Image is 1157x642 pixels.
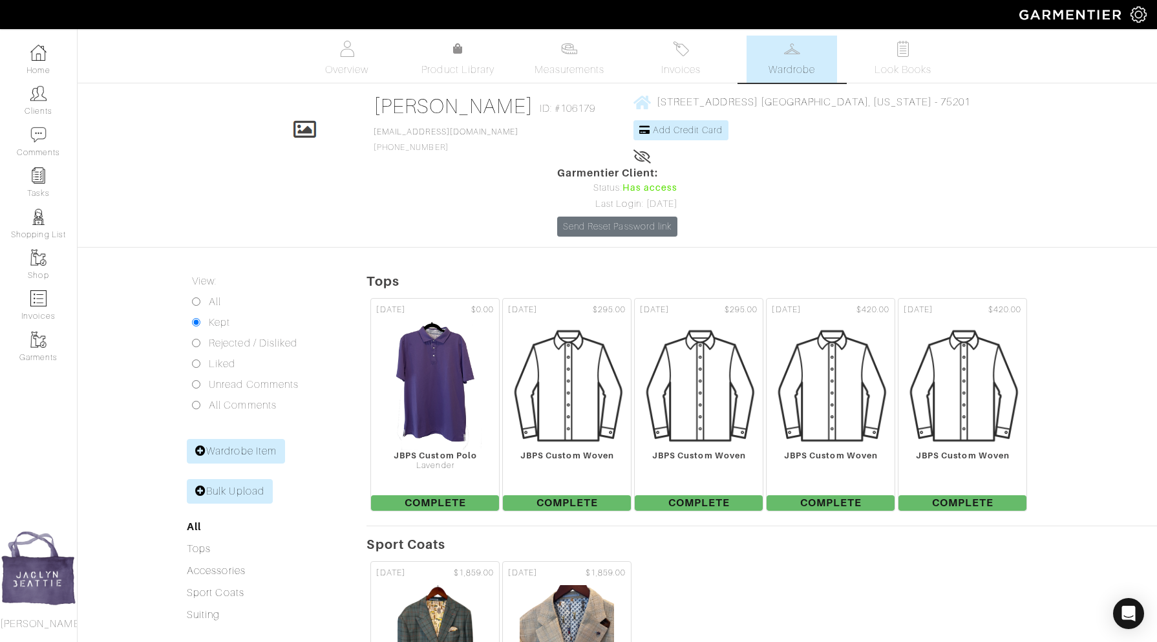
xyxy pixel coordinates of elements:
img: Mens_Woven-3af304f0b202ec9cb0a26b9503a50981a6fda5c95ab5ec1cadae0dbe11e5085a.png [768,321,893,451]
a: Tops [187,543,211,555]
span: Product Library [421,62,494,78]
a: Invoices [635,36,726,83]
span: $420.00 [856,304,889,316]
a: [DATE] $420.00 JBPS Custom Woven Complete [765,297,897,513]
div: JBPS Custom Polo [371,451,499,460]
label: Liked [209,356,235,372]
img: clients-icon-6bae9207a08558b7cb47a8932f037763ab4055f8c8b6bfacd5dc20c3e0201464.png [30,85,47,102]
span: $0.00 [471,304,494,316]
span: Invoices [661,62,701,78]
h5: Sport Coats [366,537,1157,552]
a: Bulk Upload [187,479,273,504]
a: [DATE] $420.00 JBPS Custom Woven Complete [897,297,1028,513]
label: All [209,294,221,310]
span: Wardrobe [769,62,815,78]
img: comment-icon-a0a6a9ef722e966f86d9cbdc48e553b5cf19dbc54f86b18d962a5391bc8f6eb6.png [30,127,47,143]
span: Add Credit Card [653,125,723,135]
div: JBPS Custom Woven [767,451,895,460]
img: dashboard-icon-dbcd8f5a0b271acd01030246c82b418ddd0df26cd7fceb0bd07c9910d44c42f6.png [30,45,47,61]
a: Overview [302,36,392,83]
a: [DATE] $0.00 JBPS Custom Polo Lavender Complete [369,297,501,513]
img: todo-9ac3debb85659649dc8f770b8b6100bb5dab4b48dedcbae339e5042a72dfd3cc.svg [895,41,911,57]
div: JBPS Custom Woven [898,451,1026,460]
span: Look Books [875,62,932,78]
a: Wardrobe [747,36,837,83]
a: [EMAIL_ADDRESS][DOMAIN_NAME] [374,127,518,136]
img: wardrobe-487a4870c1b7c33e795ec22d11cfc2ed9d08956e64fb3008fe2437562e282088.svg [784,41,800,57]
img: Mens_Woven-3af304f0b202ec9cb0a26b9503a50981a6fda5c95ab5ec1cadae0dbe11e5085a.png [636,321,761,451]
span: [DATE] [376,304,405,316]
span: Measurements [535,62,605,78]
span: $1,859.00 [454,567,494,579]
span: [DATE] [772,304,800,316]
img: measurements-466bbee1fd09ba9460f595b01e5d73f9e2bff037440d3c8f018324cb6cdf7a4a.svg [561,41,577,57]
div: Status: [557,181,677,195]
div: Lavender [371,461,499,471]
div: JBPS Custom Woven [503,451,631,460]
img: garmentier-logo-header-white-b43fb05a5012e4ada735d5af1a66efaba907eab6374d6393d1fbf88cb4ef424d.png [1013,3,1130,26]
img: garments-icon-b7da505a4dc4fd61783c78ac3ca0ef83fa9d6f193b1c9dc38574b1d14d53ca28.png [30,250,47,266]
span: [STREET_ADDRESS] [GEOGRAPHIC_DATA], [US_STATE] - 75201 [657,96,970,108]
img: Mens_Woven-3af304f0b202ec9cb0a26b9503a50981a6fda5c95ab5ec1cadae0dbe11e5085a.png [900,321,1025,451]
span: [DATE] [640,304,668,316]
a: Sport Coats [187,587,244,599]
label: Rejected / Disliked [209,336,297,351]
a: All [187,520,201,533]
span: Overview [325,62,368,78]
span: Garmentier Client: [557,166,677,181]
span: Complete [503,495,631,511]
span: [DATE] [376,567,405,579]
span: [DATE] [904,304,932,316]
span: [PHONE_NUMBER] [374,127,518,152]
img: gear-icon-white-bd11855cb880d31180b6d7d6211b90ccbf57a29d726f0c71d8c61bd08dd39cc2.png [1130,6,1147,23]
a: Wardrobe Item [187,439,285,464]
img: basicinfo-40fd8af6dae0f16599ec9e87c0ef1c0a1fdea2edbe929e3d69a839185d80c458.svg [339,41,355,57]
a: Suiting [187,609,220,621]
img: orders-icon-0abe47150d42831381b5fb84f609e132dff9fe21cb692f30cb5eec754e2cba89.png [30,290,47,306]
div: Last Login: [DATE] [557,197,677,211]
img: stylists-icon-eb353228a002819b7ec25b43dbf5f0378dd9e0616d9560372ff212230b889e62.png [30,209,47,225]
a: Look Books [858,36,948,83]
a: Add Credit Card [633,120,728,140]
img: orders-27d20c2124de7fd6de4e0e44c1d41de31381a507db9b33961299e4e07d508b8c.svg [673,41,689,57]
span: Complete [371,495,499,511]
h5: Tops [366,273,1157,289]
span: $420.00 [988,304,1021,316]
span: Complete [767,495,895,511]
span: [DATE] [508,567,536,579]
img: Mens_Woven-3af304f0b202ec9cb0a26b9503a50981a6fda5c95ab5ec1cadae0dbe11e5085a.png [504,321,630,451]
a: Accessories [187,565,246,577]
span: [DATE] [508,304,536,316]
span: Has access [622,181,678,195]
label: Unread Comments [209,377,299,392]
div: JBPS Custom Woven [635,451,763,460]
a: [PERSON_NAME] [374,94,533,118]
span: Complete [898,495,1026,511]
span: ID: #106179 [540,101,596,116]
span: $1,859.00 [586,567,626,579]
img: YH8NrUFD6yeQJQzcb7TH8b7V [388,321,482,451]
span: $295.00 [593,304,626,316]
a: [STREET_ADDRESS] [GEOGRAPHIC_DATA], [US_STATE] - 75201 [633,94,970,110]
a: Product Library [413,41,504,78]
label: View: [192,273,217,289]
label: Kept [209,315,230,330]
img: reminder-icon-8004d30b9f0a5d33ae49ab947aed9ed385cf756f9e5892f1edd6e32f2345188e.png [30,167,47,184]
span: $295.00 [725,304,758,316]
span: Complete [635,495,763,511]
img: garments-icon-b7da505a4dc4fd61783c78ac3ca0ef83fa9d6f193b1c9dc38574b1d14d53ca28.png [30,332,47,348]
a: [DATE] $295.00 JBPS Custom Woven Complete [501,297,633,513]
a: Measurements [524,36,615,83]
div: Open Intercom Messenger [1113,598,1144,629]
a: [DATE] $295.00 JBPS Custom Woven Complete [633,297,765,513]
a: Send Reset Password link [557,217,677,237]
label: All Comments [209,398,277,413]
